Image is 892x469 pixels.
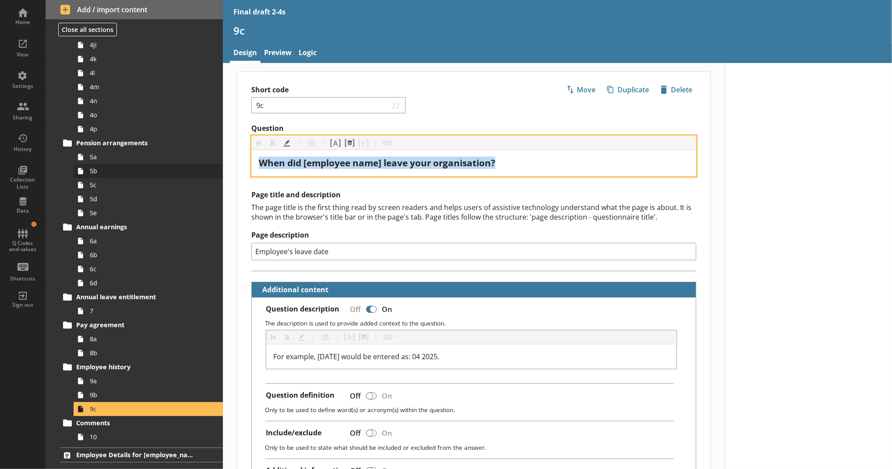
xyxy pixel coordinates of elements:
a: 6b [74,248,223,262]
label: Include/exclude [266,428,321,437]
span: 9a [90,377,197,385]
a: 4l [74,66,223,80]
span: 9c [90,405,197,413]
li: Annual earnings6a6b6c6d [64,220,223,290]
h2: Page title and description [251,190,696,199]
span: Annual leave entitlement [76,293,194,301]
label: Question [251,124,696,133]
span: 8b [90,349,197,357]
div: Q Codes and values [7,240,38,253]
div: View [7,51,38,58]
span: 5d [90,195,197,203]
a: 6d [74,276,223,290]
div: On [378,426,399,441]
span: 4ji [90,41,197,49]
a: 6a [74,234,223,248]
a: 8a [74,332,223,346]
a: 5b [74,164,223,178]
div: Final draft 2-4s [233,7,286,17]
a: 9c [74,402,223,416]
span: 5b [90,167,197,175]
a: 6c [74,262,223,276]
a: 9b [74,388,223,402]
span: 8a [90,335,197,343]
span: 6b [90,251,197,259]
p: Only to be used to state what should be included or excluded from the answer. [265,443,689,451]
p: Only to be used to define word(s) or acronym(s) within the question. [265,406,689,414]
div: Settings [7,83,38,90]
span: When did [employee name] leave your organisation? [259,157,495,169]
div: Off [343,388,364,403]
span: 7 [90,307,197,315]
span: 5c [90,181,197,189]
a: 5a [74,150,223,164]
button: Additional content [255,282,330,297]
a: 4m [74,80,223,94]
button: Move [562,82,599,97]
li: Pay agreement8a8b [64,318,223,360]
div: On [378,388,399,403]
button: Delete [656,82,696,97]
span: 22 [390,101,402,109]
h1: 9c [233,24,881,37]
span: 6c [90,265,197,273]
span: Delete [657,83,696,97]
a: 9a [74,374,223,388]
span: Employee Details for [employee_name] [76,451,194,459]
a: 4o [74,108,223,122]
a: Employee Details for [employee_name] [60,448,223,462]
a: 4p [74,122,223,136]
div: On [378,301,399,317]
span: For example, [DATE] would be entered as: 04 2025. [273,352,439,361]
span: 4k [90,55,197,63]
button: Close all sections [58,23,117,36]
span: 4m [90,83,197,91]
div: Shortcuts [7,275,38,282]
a: Comments [60,416,223,430]
a: Preview [261,44,295,63]
span: 5a [90,153,197,161]
p: The description is used to provide added context to the question. [265,319,689,327]
span: 6a [90,237,197,245]
a: 4k [74,52,223,66]
div: Data [7,207,38,214]
div: Off [343,301,364,317]
div: Home [7,19,38,26]
div: Off [343,426,364,441]
a: Pension arrangements [60,136,223,150]
span: 9b [90,391,197,399]
a: Annual leave entitlement [60,290,223,304]
li: Comments10 [64,416,223,444]
span: 10 [90,433,197,441]
a: 4ji [74,38,223,52]
button: Duplicate [603,82,653,97]
span: 5e [90,209,197,217]
a: 4n [74,94,223,108]
a: Pay agreement [60,318,223,332]
li: Annual leave entitlement7 [64,290,223,318]
span: 4l [90,69,197,77]
div: Collection Lists [7,176,38,190]
span: Annual earnings [76,223,194,231]
a: 5d [74,192,223,206]
span: 4o [90,111,197,119]
div: History [7,146,38,153]
div: Sharing [7,114,38,121]
a: 5e [74,206,223,220]
span: Pension arrangements [76,139,194,147]
span: 6d [90,279,197,287]
span: 4n [90,97,197,105]
a: Annual earnings [60,220,223,234]
li: Pension arrangements5a5b5c5d5e [64,136,223,220]
div: Question [259,157,689,169]
span: Comments [76,419,194,427]
span: Add / import content [60,5,208,14]
span: Move [563,83,599,97]
a: 10 [74,430,223,444]
a: Employee history [60,360,223,374]
a: Logic [295,44,320,63]
a: Design [230,44,261,63]
div: The page title is the first thing read by screen readers and helps users of assistive technology ... [251,203,696,222]
a: 5c [74,178,223,192]
span: Pay agreement [76,321,194,329]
